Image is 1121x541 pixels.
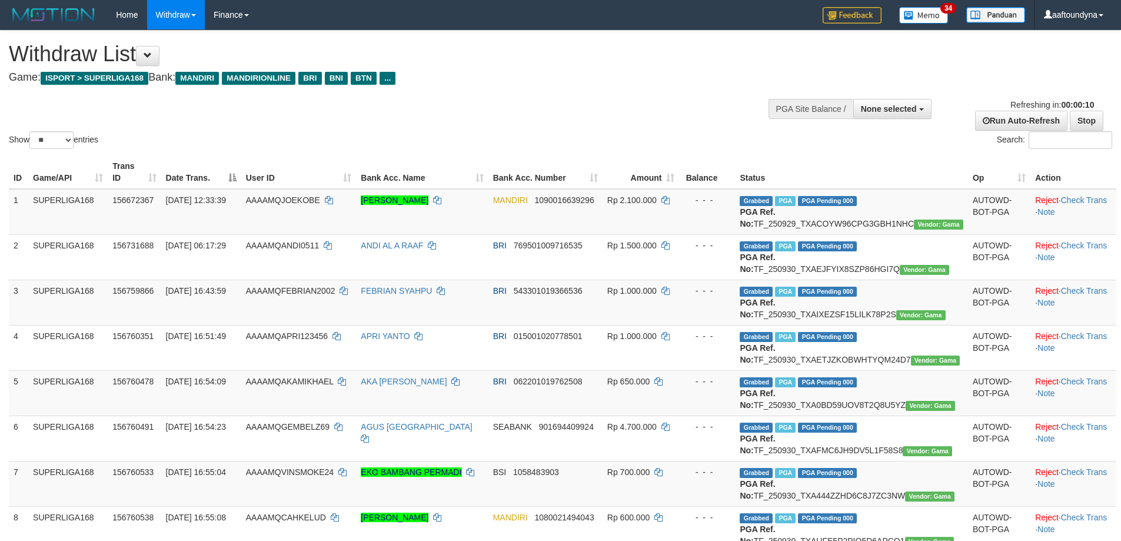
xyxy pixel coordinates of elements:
a: Check Trans [1061,331,1107,341]
span: PGA Pending [798,241,857,251]
img: Feedback.jpg [823,7,882,24]
a: APRI YANTO [361,331,410,341]
span: Rp 1.000.000 [607,331,657,341]
a: AKA [PERSON_NAME] [361,377,447,386]
th: ID [9,155,28,189]
td: SUPERLIGA168 [28,370,108,416]
input: Search: [1029,131,1112,149]
a: Check Trans [1061,195,1107,205]
span: 156760538 [112,513,154,522]
a: Reject [1035,377,1059,386]
a: EKO BAMBANG PERMADI [361,467,461,477]
a: Note [1037,389,1055,398]
span: MANDIRI [493,513,528,522]
span: PGA Pending [798,377,857,387]
span: Grabbed [740,332,773,342]
div: - - - [684,421,730,433]
td: · · [1030,325,1116,370]
span: Vendor URL: https://trx31.1velocity.biz [903,446,952,456]
span: BSI [493,467,507,477]
td: SUPERLIGA168 [28,416,108,461]
img: Button%20Memo.svg [899,7,949,24]
span: [DATE] 16:43:59 [166,286,226,296]
span: ... [380,72,395,85]
div: - - - [684,330,730,342]
div: - - - [684,466,730,478]
span: PGA Pending [798,468,857,478]
a: Note [1037,207,1055,217]
span: Rp 600.000 [607,513,650,522]
td: · · [1030,189,1116,235]
span: Marked by aafheankoy [775,377,796,387]
td: · · [1030,461,1116,506]
span: Marked by aafheankoy [775,332,796,342]
td: 2 [9,234,28,280]
span: 34 [940,3,956,14]
div: - - - [684,376,730,387]
span: PGA Pending [798,332,857,342]
td: AUTOWD-BOT-PGA [968,461,1030,506]
th: Status [735,155,967,189]
span: AAAAMQVINSMOKE24 [246,467,334,477]
a: Check Trans [1061,377,1107,386]
span: Marked by aafsengchandara [775,468,796,478]
button: None selected [853,99,932,119]
a: Check Trans [1061,286,1107,296]
td: AUTOWD-BOT-PGA [968,416,1030,461]
a: AGUS [GEOGRAPHIC_DATA] [361,422,472,432]
td: TF_250929_TXACOYW96CPG3GBH1NHC [735,189,967,235]
span: PGA Pending [798,513,857,523]
span: MANDIRIONLINE [222,72,295,85]
td: AUTOWD-BOT-PGA [968,280,1030,325]
td: SUPERLIGA168 [28,234,108,280]
span: Rp 4.700.000 [607,422,657,432]
span: 156760478 [112,377,154,386]
a: [PERSON_NAME] [361,513,428,522]
a: Note [1037,434,1055,443]
span: Grabbed [740,196,773,206]
span: Copy 543301019366536 to clipboard [514,286,583,296]
span: BNI [325,72,348,85]
span: MANDIRI [175,72,219,85]
div: - - - [684,194,730,206]
span: AAAAMQANDI0511 [246,241,320,250]
span: 156731688 [112,241,154,250]
td: · · [1030,280,1116,325]
td: 1 [9,189,28,235]
a: Note [1037,343,1055,353]
span: Rp 650.000 [607,377,650,386]
a: [PERSON_NAME] [361,195,428,205]
span: [DATE] 16:51:49 [166,331,226,341]
a: Note [1037,253,1055,262]
span: AAAAMQFEBRIAN2002 [246,286,335,296]
span: [DATE] 16:55:04 [166,467,226,477]
span: Marked by aafheankoy [775,287,796,297]
div: - - - [684,240,730,251]
span: PGA Pending [798,196,857,206]
td: AUTOWD-BOT-PGA [968,234,1030,280]
span: 156759866 [112,286,154,296]
span: Marked by aafheankoy [775,423,796,433]
td: TF_250930_TXAETJZKOBWHTYQM24D7 [735,325,967,370]
a: Note [1037,298,1055,307]
span: Copy 1090016639296 to clipboard [534,195,594,205]
a: Reject [1035,241,1059,250]
th: Trans ID: activate to sort column ascending [108,155,161,189]
td: TF_250930_TXA0BD59UOV8T2Q8U5YZ [735,370,967,416]
h1: Withdraw List [9,42,736,66]
strong: 00:00:10 [1061,100,1094,109]
span: BRI [493,331,507,341]
th: Amount: activate to sort column ascending [603,155,680,189]
a: Reject [1035,467,1059,477]
span: Vendor URL: https://trx31.1velocity.biz [905,492,954,502]
span: SEABANK [493,422,532,432]
b: PGA Ref. No: [740,253,775,274]
a: Check Trans [1061,513,1107,522]
span: 156760351 [112,331,154,341]
b: PGA Ref. No: [740,434,775,455]
th: Date Trans.: activate to sort column descending [161,155,241,189]
a: Reject [1035,331,1059,341]
span: ISPORT > SUPERLIGA168 [41,72,148,85]
a: Check Trans [1061,422,1107,432]
span: [DATE] 12:33:39 [166,195,226,205]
